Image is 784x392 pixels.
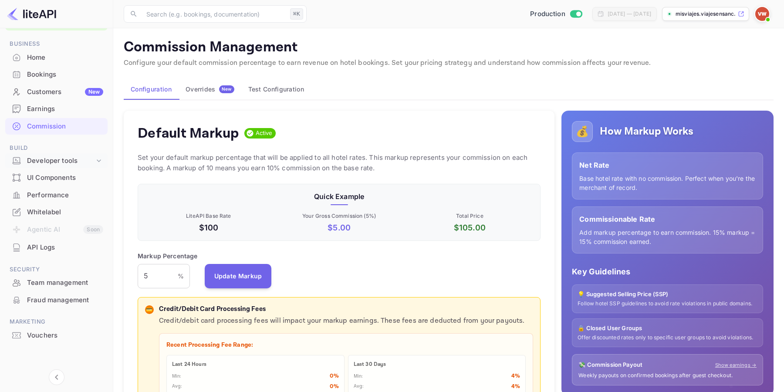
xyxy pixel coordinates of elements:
[5,204,108,221] div: Whitelabel
[5,153,108,169] div: Developer tools
[5,187,108,204] div: Performance
[5,101,108,118] div: Earnings
[354,361,520,368] p: Last 30 Days
[290,8,303,20] div: ⌘K
[27,190,103,200] div: Performance
[138,125,239,142] h4: Default Markup
[49,369,64,385] button: Collapse navigation
[5,292,108,309] div: Fraud management
[354,383,364,390] p: Avg:
[5,143,108,153] span: Build
[5,239,108,255] a: API Logs
[27,173,103,183] div: UI Components
[7,7,56,21] img: LiteAPI logo
[5,84,108,100] a: CustomersNew
[5,239,108,256] div: API Logs
[172,383,182,390] p: Avg:
[27,156,95,166] div: Developer tools
[578,300,757,308] p: Follow hotel SSP guidelines to avoid rate violations in public domains.
[159,304,533,314] p: Credit/Debit Card Processing Fees
[27,295,103,305] div: Fraud management
[85,88,103,96] div: New
[578,361,642,369] p: 💸 Commission Payout
[676,10,736,18] p: misviajes.viajesensanc...
[27,70,103,80] div: Bookings
[138,264,178,288] input: 0
[576,124,589,139] p: 💰
[241,79,311,100] button: Test Configuration
[166,341,526,350] p: Recent Processing Fee Range:
[276,222,403,233] p: $ 5.00
[124,58,774,68] p: Configure your default commission percentage to earn revenue on hotel bookings. Set your pricing ...
[5,66,108,83] div: Bookings
[579,174,756,192] p: Base hotel rate with no commission. Perfect when you're the merchant of record.
[186,85,234,93] div: Overrides
[5,39,108,49] span: Business
[141,5,287,23] input: Search (e.g. bookings, documentation)
[5,66,108,82] a: Bookings
[330,382,338,391] p: 0 %
[578,372,757,379] p: Weekly payouts on confirmed bookings after guest checkout.
[5,187,108,203] a: Performance
[146,306,152,314] p: 💳
[27,122,103,132] div: Commission
[330,372,338,381] p: 0 %
[138,251,198,260] p: Markup Percentage
[27,207,103,217] div: Whitelabel
[5,204,108,220] a: Whitelabel
[5,317,108,327] span: Marketing
[27,53,103,63] div: Home
[178,271,184,280] p: %
[27,87,103,97] div: Customers
[579,214,756,224] p: Commissionable Rate
[5,169,108,186] div: UI Components
[578,290,757,299] p: 💡 Suggested Selling Price (SSP)
[5,84,108,101] div: CustomersNew
[511,382,520,391] p: 4 %
[138,152,541,173] p: Set your default markup percentage that will be applied to all hotel rates. This markup represent...
[406,212,534,220] p: Total Price
[530,9,565,19] span: Production
[145,212,272,220] p: LiteAPI Base Rate
[608,10,651,18] div: [DATE] — [DATE]
[755,7,769,21] img: Viajes Ensanchate WL
[5,327,108,343] a: Vouchers
[124,79,179,100] button: Configuration
[579,160,756,170] p: Net Rate
[5,265,108,274] span: Security
[5,274,108,291] div: Team management
[5,49,108,66] div: Home
[145,191,533,202] p: Quick Example
[600,125,693,139] h5: How Markup Works
[5,49,108,65] a: Home
[205,264,272,288] button: Update Markup
[5,169,108,186] a: UI Components
[5,118,108,134] a: Commission
[27,243,103,253] div: API Logs
[5,118,108,135] div: Commission
[5,292,108,308] a: Fraud management
[276,212,403,220] p: Your Gross Commission ( 5 %)
[578,324,757,333] p: 🔒 Closed User Groups
[715,362,757,369] a: Show earnings →
[527,9,585,19] div: Switch to Sandbox mode
[145,222,272,233] p: $100
[172,361,339,368] p: Last 24 Hours
[5,327,108,344] div: Vouchers
[579,228,756,246] p: Add markup percentage to earn commission. 15% markup = 15% commission earned.
[219,86,234,92] span: New
[354,373,363,380] p: Min:
[5,101,108,117] a: Earnings
[406,222,534,233] p: $ 105.00
[5,274,108,291] a: Team management
[252,129,276,138] span: Active
[511,372,520,381] p: 4 %
[172,373,182,380] p: Min:
[159,316,533,326] p: Credit/debit card processing fees will impact your markup earnings. These fees are deducted from ...
[578,334,757,341] p: Offer discounted rates only to specific user groups to avoid violations.
[27,104,103,114] div: Earnings
[27,331,103,341] div: Vouchers
[124,39,774,56] p: Commission Management
[572,266,763,277] p: Key Guidelines
[27,278,103,288] div: Team management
